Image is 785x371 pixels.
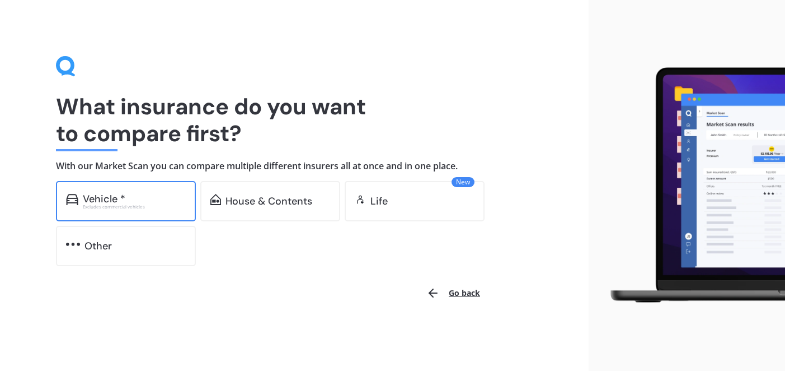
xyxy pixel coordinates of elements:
[370,196,388,207] div: Life
[598,62,785,308] img: laptop.webp
[56,160,533,172] h4: With our Market Scan you can compare multiple different insurers all at once and in one place.
[420,280,487,307] button: Go back
[225,196,312,207] div: House & Contents
[452,177,474,187] span: New
[84,240,112,252] div: Other
[83,205,186,209] div: Excludes commercial vehicles
[66,239,80,250] img: other.81dba5aafe580aa69f38.svg
[66,194,78,205] img: car.f15378c7a67c060ca3f3.svg
[210,194,221,205] img: home-and-contents.b802091223b8502ef2dd.svg
[83,193,125,205] div: Vehicle *
[56,93,533,147] h1: What insurance do you want to compare first?
[355,194,366,205] img: life.f720d6a2d7cdcd3ad642.svg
